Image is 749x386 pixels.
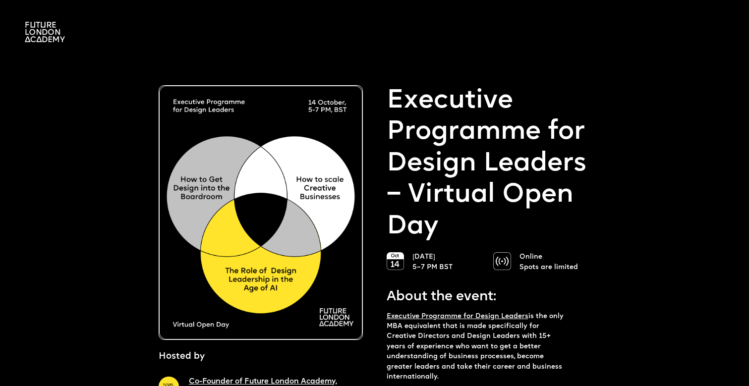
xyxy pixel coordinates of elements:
p: Executive Programme for Design Leaders – Virtual Open Day [387,85,591,242]
img: A logo saying in 3 lines: Future London Academy [25,22,65,42]
p: Online Spots are limited [519,252,590,273]
p: [DATE] 5–7 PM BST [412,252,483,273]
a: Executive Programme for Design Leaders [387,313,528,320]
p: About the event: [387,288,570,306]
p: Hosted by [159,350,205,363]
